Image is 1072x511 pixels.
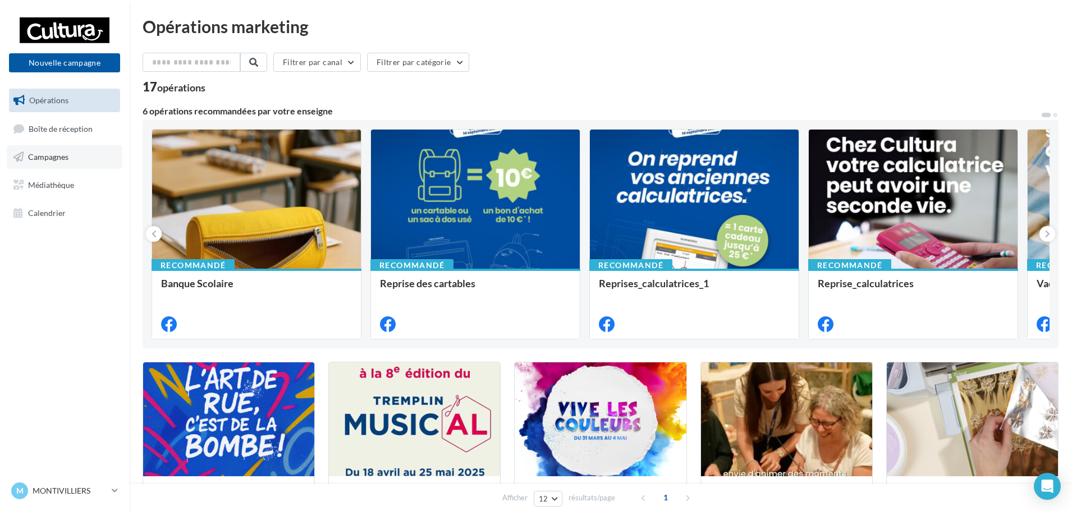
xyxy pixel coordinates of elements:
[29,123,93,133] span: Boîte de réception
[33,485,107,496] p: MONTIVILLIERS
[152,259,235,271] div: Recommandé
[502,492,528,503] span: Afficher
[370,259,453,271] div: Recommandé
[28,152,68,162] span: Campagnes
[16,485,24,496] span: M
[143,81,205,93] div: 17
[569,492,615,503] span: résultats/page
[599,277,709,289] span: Reprises_calculatrices_1
[273,53,361,72] button: Filtrer par canal
[7,173,122,197] a: Médiathèque
[367,53,469,72] button: Filtrer par catégorie
[9,480,120,501] a: M MONTIVILLIERS
[539,494,548,503] span: 12
[380,277,475,289] span: Reprise des cartables
[589,259,672,271] div: Recommandé
[657,489,675,507] span: 1
[7,145,122,169] a: Campagnes
[28,208,66,217] span: Calendrier
[161,277,233,289] span: Banque Scolaire
[818,277,914,289] span: Reprise_calculatrices
[1034,473,1061,500] div: Open Intercom Messenger
[7,89,122,112] a: Opérations
[143,107,1041,116] div: 6 opérations recommandées par votre enseigne
[534,491,562,507] button: 12
[28,180,74,190] span: Médiathèque
[9,53,120,72] button: Nouvelle campagne
[7,201,122,225] a: Calendrier
[808,259,891,271] div: Recommandé
[29,95,68,105] span: Opérations
[7,117,122,141] a: Boîte de réception
[143,18,1059,35] div: Opérations marketing
[157,82,205,93] div: opérations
